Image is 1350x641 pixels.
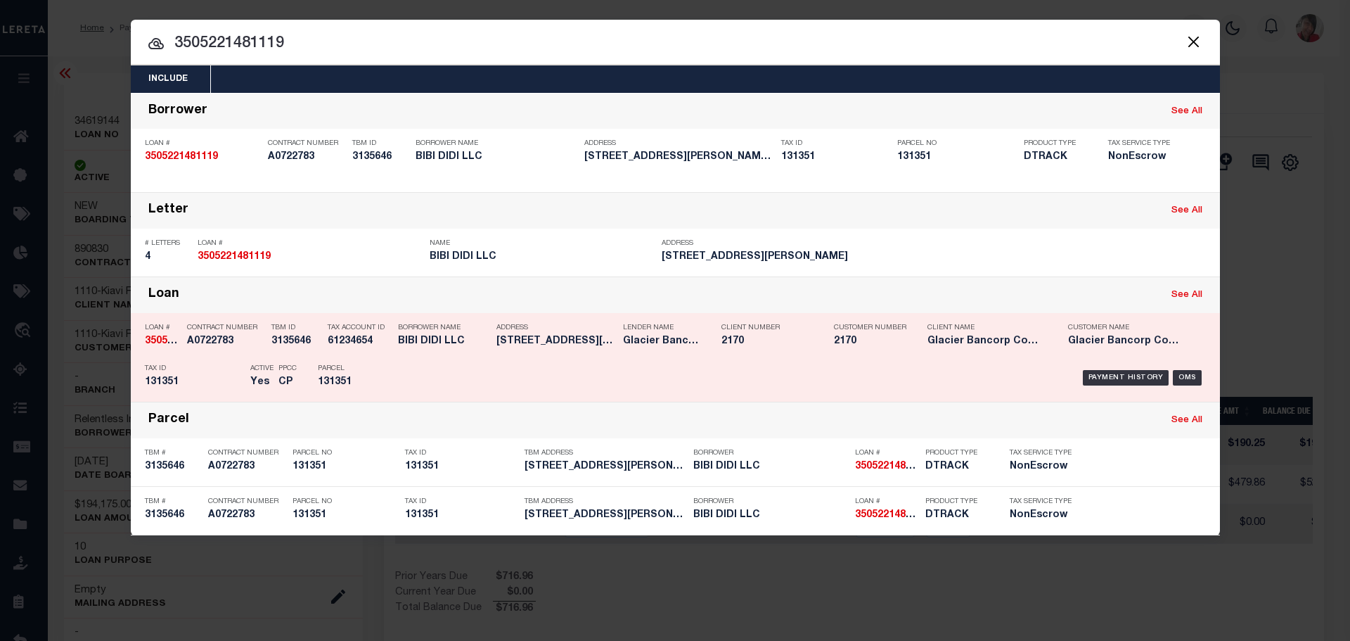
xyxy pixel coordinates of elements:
h5: 500 BROOKS ST MISSOULA MT 59801... [525,509,686,521]
h5: BIBI DIDI LLC [416,151,577,163]
h5: A0722783 [208,461,285,473]
p: Parcel No [292,497,398,506]
h5: 500 BROOKS ST MISSOULA MT 59801... [584,151,774,163]
p: TBM Address [525,449,686,457]
div: Parcel [148,412,189,429]
h5: BIBI DIDI LLC [693,509,848,521]
p: Product Type [925,497,989,506]
h5: 3505221481119 [145,151,261,163]
div: OMS [1173,370,1202,386]
p: Borrower Name [416,139,577,148]
h5: A0722783 [208,509,285,521]
h5: 3135646 [352,151,409,163]
p: # Letters [145,239,191,248]
h5: 3505221481119 [855,509,918,521]
p: Parcel No [897,139,1017,148]
p: Customer Number [834,324,906,332]
p: Borrower [693,497,848,506]
h5: 61234654 [328,336,391,348]
strong: 3505221481119 [145,152,218,162]
h5: 131351 [405,461,517,473]
p: TBM # [145,497,201,506]
h5: 131351 [405,509,517,521]
a: See All [1171,107,1202,116]
p: Client Name [927,324,1047,332]
p: Contract Number [208,497,285,506]
p: Address [584,139,774,148]
p: Parcel No [292,449,398,457]
input: Start typing... [131,32,1220,56]
h5: Glacier Bancorp Commercial [623,336,700,348]
h5: A0722783 [187,336,264,348]
p: Borrower [693,449,848,457]
h5: NonEscrow [1108,151,1178,163]
strong: 3505221481119 [198,252,271,262]
p: Loan # [198,239,423,248]
div: Loan [148,287,179,303]
p: Contract Number [268,139,345,148]
p: Tax Account ID [328,324,391,332]
h5: 2170 [721,336,813,348]
p: TBM ID [271,324,321,332]
p: Tax Service Type [1108,139,1178,148]
strong: 3505221481119 [855,462,928,471]
p: Address [662,239,887,248]
h5: CP [278,376,297,388]
h5: 131351 [318,376,381,388]
h5: 131351 [292,509,398,521]
h5: BIBI DIDI LLC [430,251,655,263]
h5: 3505221481119 [145,336,180,348]
p: TBM Address [525,497,686,506]
h5: 3505221481119 [198,251,423,263]
h5: 3135646 [145,509,201,521]
a: See All [1171,416,1202,425]
p: Active [250,364,274,373]
p: Borrower Name [398,324,489,332]
p: Address [496,324,616,332]
p: Tax Service Type [1010,449,1073,457]
h5: 500 BROOKS ST [662,251,887,263]
p: Customer Name [1068,324,1188,332]
h5: 3505221481119 [855,461,918,473]
p: Loan # [855,497,918,506]
p: Loan # [145,324,180,332]
p: Loan # [145,139,261,148]
div: Letter [148,203,188,219]
h5: 131351 [897,151,1017,163]
h5: DTRACK [925,461,989,473]
h5: 4 [145,251,191,263]
h5: Yes [250,376,271,388]
p: Client Number [721,324,813,332]
p: Tax ID [405,449,517,457]
p: TBM # [145,449,201,457]
a: See All [1171,206,1202,215]
h5: A0722783 [268,151,345,163]
h5: BIBI DIDI LLC [693,461,848,473]
div: Payment History [1083,370,1169,386]
strong: 3505221481119 [145,336,218,346]
h5: Glacier Bancorp Commercial [927,336,1047,348]
h5: 3135646 [145,461,201,473]
p: Lender Name [623,324,700,332]
h5: 2170 [834,336,904,348]
p: Name [430,239,655,248]
p: PPCC [278,364,297,373]
h5: DTRACK [925,509,989,521]
p: Tax ID [781,139,890,148]
div: Borrower [148,103,207,120]
h5: 3135646 [271,336,321,348]
h5: NonEscrow [1010,461,1073,473]
a: See All [1171,291,1202,300]
h5: DTRACK [1024,151,1087,163]
p: TBM ID [352,139,409,148]
p: Product Type [925,449,989,457]
strong: 3505221481119 [855,510,928,520]
h5: 131351 [145,376,243,388]
p: Product Type [1024,139,1087,148]
button: Include [131,65,205,93]
p: Tax ID [145,364,243,373]
p: Contract Number [208,449,285,457]
p: Tax ID [405,497,517,506]
h5: 500 BROOKS ST MISSOULA MT 59801... [525,461,686,473]
h5: 131351 [292,461,398,473]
